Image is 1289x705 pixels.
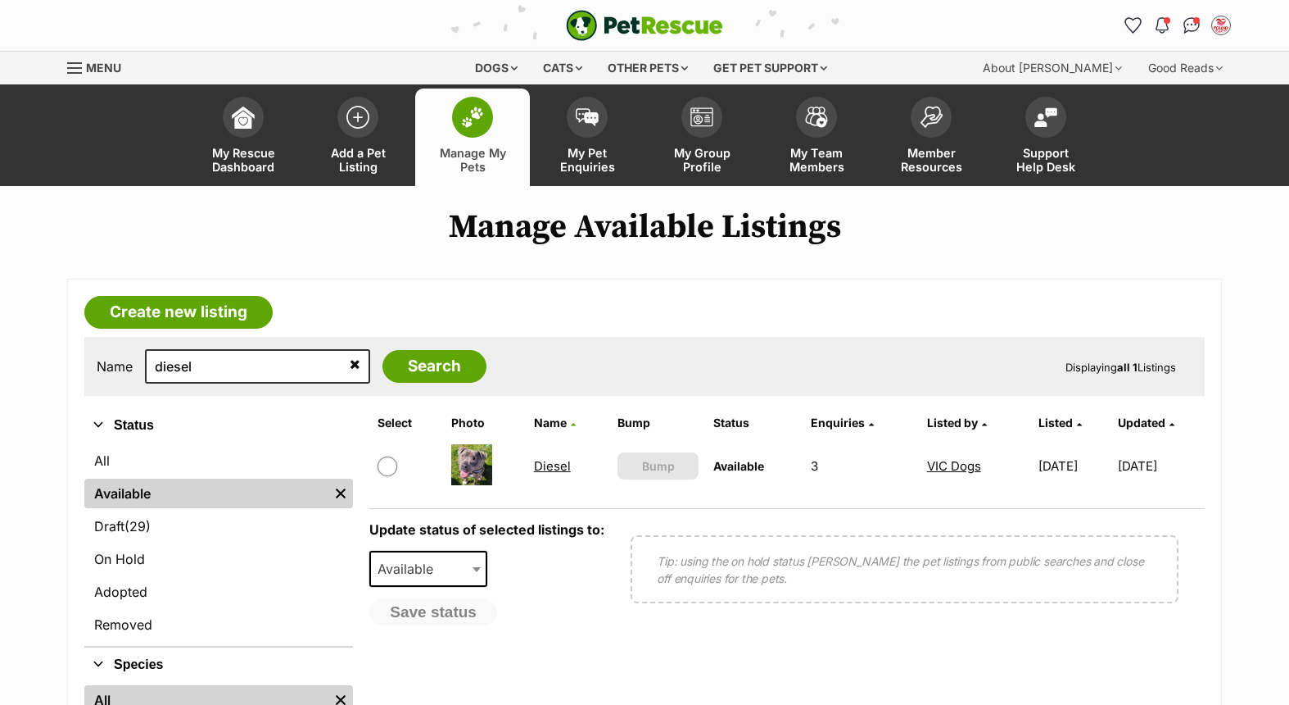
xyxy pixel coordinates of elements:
[369,599,497,625] button: Save status
[461,107,484,128] img: manage-my-pets-icon-02211641906a0b7f246fdf0571729dbe1e7629f14944591b6c1af311fb30b64b.svg
[1213,17,1229,34] img: VIC Dogs profile pic
[927,416,978,430] span: Listed by
[84,446,353,475] a: All
[369,551,487,587] span: Available
[1038,416,1073,430] span: Listed
[657,553,1152,587] p: Tip: using the on hold status [PERSON_NAME] the pet listings from public searches and close off e...
[534,416,576,430] a: Name
[415,89,530,186] a: Manage My Pets
[84,610,353,639] a: Removed
[1208,12,1234,39] button: My account
[531,52,594,84] div: Cats
[811,416,865,430] span: translation missing: en.admin.listings.index.attributes.enquiries
[1117,361,1137,374] strong: all 1
[1032,438,1117,494] td: [DATE]
[464,52,529,84] div: Dogs
[665,146,739,174] span: My Group Profile
[644,89,759,186] a: My Group Profile
[84,654,353,675] button: Species
[124,516,151,536] span: (29)
[576,108,599,126] img: pet-enquiries-icon-7e3ad2cf08bfb03b45e93fb7055b45f3efa6380592205ae92323e6603595dc1f.svg
[84,479,328,508] a: Available
[1038,416,1082,430] a: Listed
[371,557,450,580] span: Available
[759,89,874,186] a: My Team Members
[321,146,395,174] span: Add a Pet Listing
[67,52,133,81] a: Menu
[780,146,853,174] span: My Team Members
[1009,146,1083,174] span: Support Help Desk
[971,52,1133,84] div: About [PERSON_NAME]
[713,459,764,473] span: Available
[811,416,874,430] a: Enquiries
[232,106,255,129] img: dashboard-icon-eb2f2d2d3e046f16d808141f083e7271f6b2e854fb5c12c21221c1fb7104beca.svg
[1156,17,1169,34] img: notifications-46538b983faf8c2785f20acdc204bb7945ddae34d4c08c2a6579f10ce5e182be.svg
[804,438,919,494] td: 3
[1149,12,1175,39] button: Notifications
[1118,416,1165,430] span: Updated
[707,410,803,436] th: Status
[1119,12,1146,39] a: Favourites
[436,146,509,174] span: Manage My Pets
[690,107,713,127] img: group-profile-icon-3fa3cf56718a62981997c0bc7e787c4b2cf8bcc04b72c1350f741eb67cf2f40e.svg
[301,89,415,186] a: Add a Pet Listing
[530,89,644,186] a: My Pet Enquiries
[369,521,604,538] label: Update status of selected listings to:
[328,479,353,508] a: Remove filter
[84,577,353,607] a: Adopted
[927,416,987,430] a: Listed by
[894,146,968,174] span: Member Resources
[86,61,121,75] span: Menu
[1118,416,1174,430] a: Updated
[206,146,280,174] span: My Rescue Dashboard
[617,453,698,480] button: Bump
[1137,52,1234,84] div: Good Reads
[920,106,943,128] img: member-resources-icon-8e73f808a243e03378d46382f2149f9095a855e16c252ad45f914b54edf8863c.svg
[84,512,353,541] a: Draft
[550,146,624,174] span: My Pet Enquiries
[186,89,301,186] a: My Rescue Dashboard
[1119,12,1234,39] ul: Account quick links
[702,52,839,84] div: Get pet support
[534,416,567,430] span: Name
[1118,438,1203,494] td: [DATE]
[1178,12,1205,39] a: Conversations
[97,359,133,374] label: Name
[346,106,369,129] img: add-pet-listing-icon-0afa8454b4691262ce3f59096e99ab1cd57d4a30225e0717b998d2c9b9846f56.svg
[566,10,723,41] a: PetRescue
[988,89,1103,186] a: Support Help Desk
[566,10,723,41] img: logo-e224e6f780fb5917bec1dbf3a21bbac754714ae5b6737aabdf751b685950b380.svg
[534,458,571,474] a: Diesel
[84,443,353,646] div: Status
[611,410,704,436] th: Bump
[1034,107,1057,127] img: help-desk-icon-fdf02630f3aa405de69fd3d07c3f3aa587a6932b1a1747fa1d2bba05be0121f9.svg
[382,350,486,383] input: Search
[874,89,988,186] a: Member Resources
[371,410,442,436] th: Select
[596,52,699,84] div: Other pets
[1065,361,1176,374] span: Displaying Listings
[84,544,353,574] a: On Hold
[805,107,828,128] img: team-members-icon-5396bd8760b3fe7c0b43da4ab00e1e3bb1a5d9ba89233759b79545d2d3fc5d0d.svg
[642,457,675,475] span: Bump
[84,296,273,329] a: Create new listing
[445,410,526,436] th: Photo
[84,415,353,436] button: Status
[927,458,981,474] a: VIC Dogs
[1183,17,1201,34] img: chat-41dd97257d64d25036548639549fe6c8038ab92f7586957e7f3b1b290dea8141.svg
